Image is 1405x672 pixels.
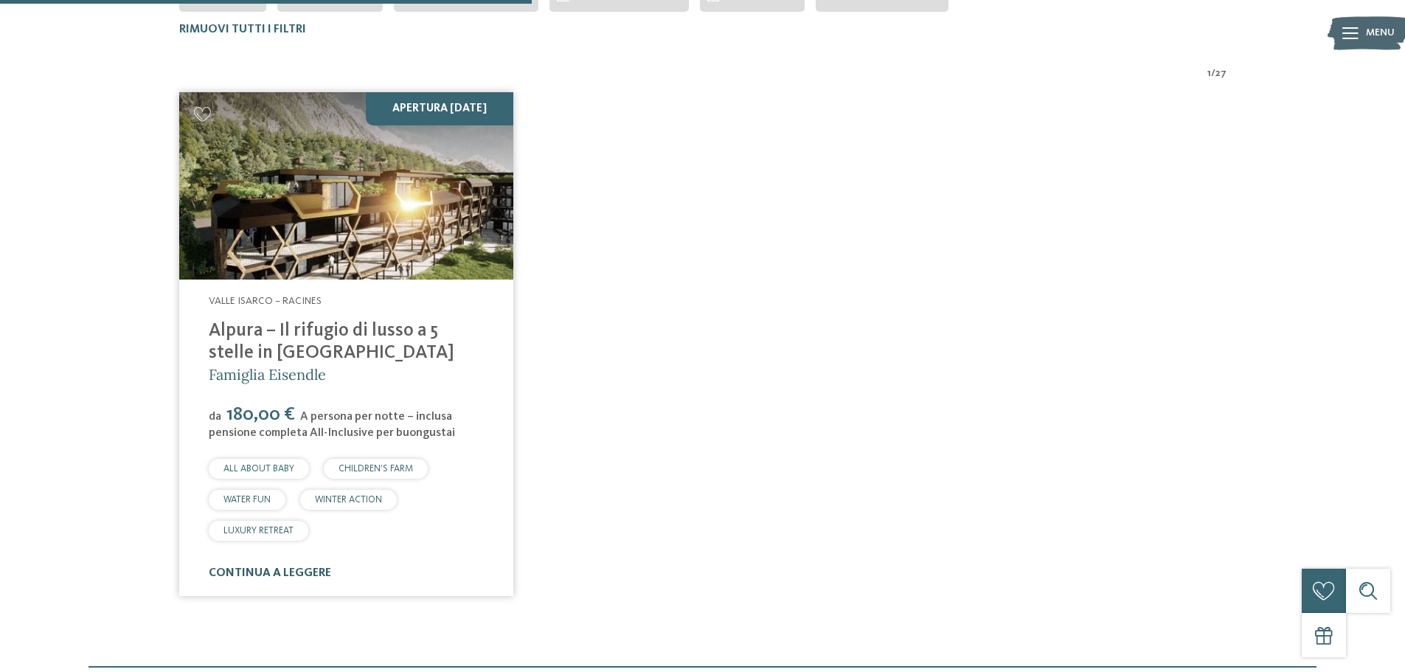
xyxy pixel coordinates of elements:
img: Cercate un hotel per famiglie? Qui troverete solo i migliori! [179,92,513,280]
span: WATER FUN [223,495,271,505]
span: Valle Isarco – Racines [209,296,322,306]
span: / [1211,66,1215,81]
span: da [209,411,221,423]
span: 1 [1207,66,1211,81]
span: Famiglia Eisendle [209,365,326,384]
span: Rimuovi tutti i filtri [179,24,306,35]
span: 27 [1215,66,1227,81]
span: ALL ABOUT BABY [223,464,294,474]
span: A persona per notte – inclusa pensione completa All-Inclusive per buongustai [209,411,455,439]
span: WINTER ACTION [315,495,382,505]
span: 180,00 € [223,405,299,424]
a: Alpura – Il rifugio di lusso a 5 stelle in [GEOGRAPHIC_DATA] [209,322,454,362]
span: CHILDREN’S FARM [339,464,413,474]
span: LUXURY RETREAT [223,526,294,536]
a: continua a leggere [209,567,331,579]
